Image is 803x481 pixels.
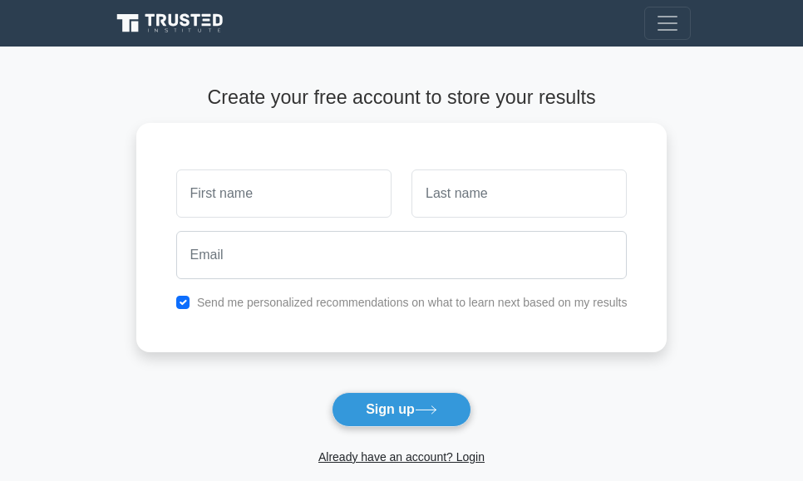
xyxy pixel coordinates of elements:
a: Already have an account? Login [318,450,485,464]
input: Last name [411,169,627,218]
h4: Create your free account to store your results [136,86,668,110]
button: Toggle navigation [644,7,691,40]
input: First name [176,169,392,218]
button: Sign up [332,392,471,427]
label: Send me personalized recommendations on what to learn next based on my results [197,296,628,309]
input: Email [176,231,628,279]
